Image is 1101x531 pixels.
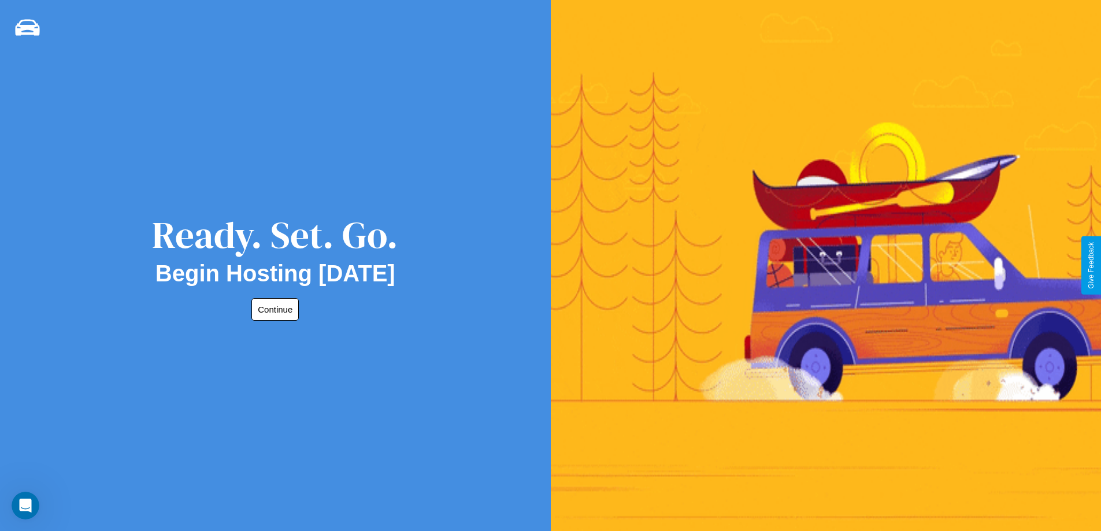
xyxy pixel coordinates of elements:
h2: Begin Hosting [DATE] [155,261,395,287]
div: Give Feedback [1087,242,1095,289]
iframe: Intercom live chat [12,492,39,519]
button: Continue [251,298,299,321]
div: Ready. Set. Go. [152,209,398,261]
